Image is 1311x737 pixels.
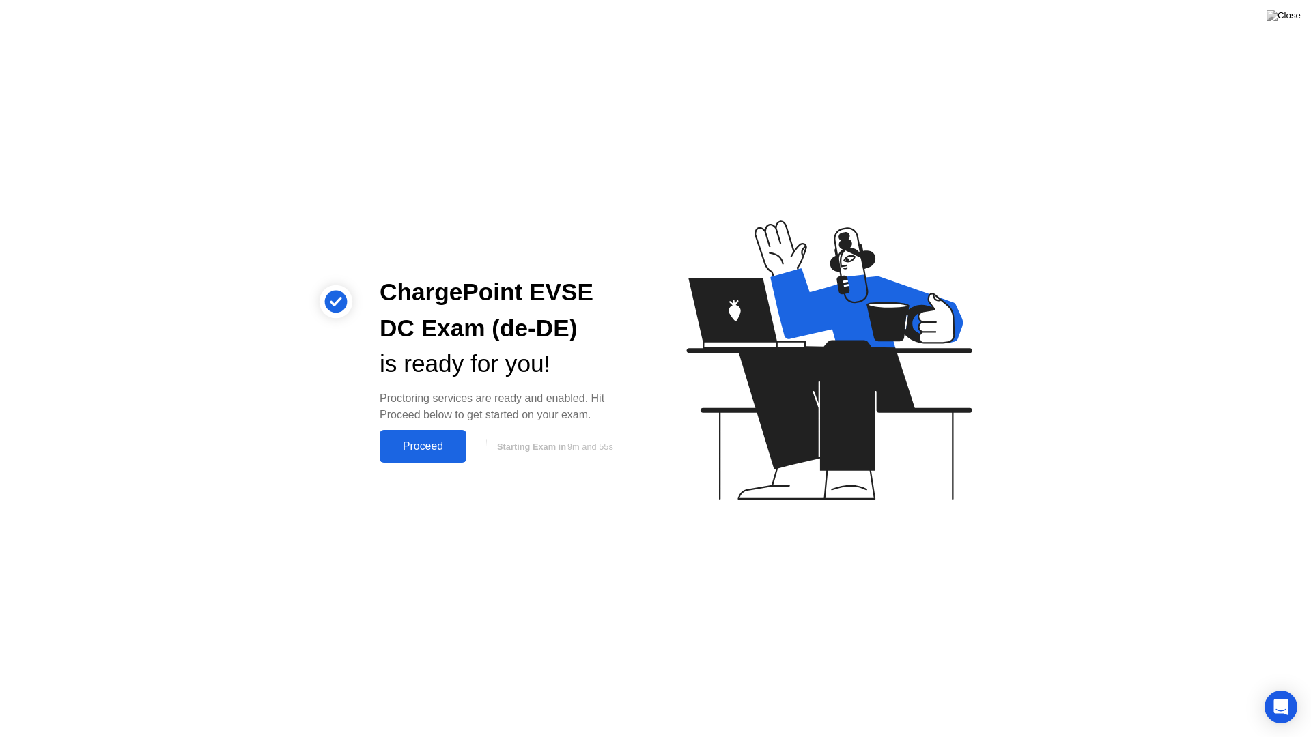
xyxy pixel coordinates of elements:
[1267,10,1301,21] img: Close
[380,430,466,463] button: Proceed
[380,390,634,423] div: Proctoring services are ready and enabled. Hit Proceed below to get started on your exam.
[380,274,634,347] div: ChargePoint EVSE DC Exam (de-DE)
[384,440,462,452] div: Proceed
[473,433,634,459] button: Starting Exam in9m and 55s
[1265,691,1297,723] div: Open Intercom Messenger
[380,346,634,382] div: is ready for you!
[567,442,613,452] span: 9m and 55s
